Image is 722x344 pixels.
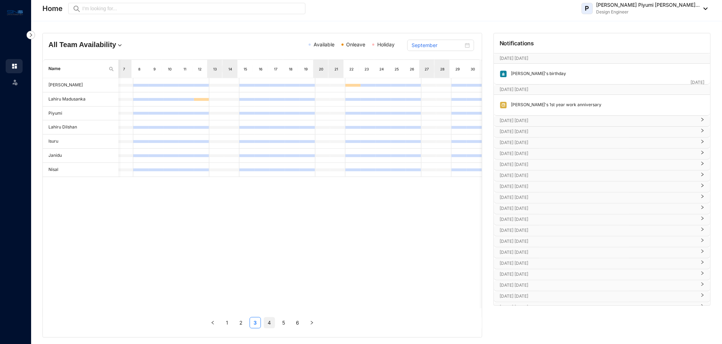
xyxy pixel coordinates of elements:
img: anniversary.d4fa1ee0abd6497b2d89d817e415bd57.svg [500,101,507,109]
img: dropdown.780994ddfa97fca24b89f58b1de131fa.svg [116,42,123,49]
div: 22 [349,65,355,73]
p: Design Engineer [596,8,700,16]
span: right [700,164,705,166]
span: right [700,186,705,188]
p: [DATE] [691,79,705,86]
p: [DATE] [DATE] [500,249,696,256]
td: Piyumi [43,107,118,121]
a: 3 [250,317,261,328]
div: [DATE] [DATE] [494,214,710,225]
div: 28 [439,65,446,73]
span: right [700,208,705,210]
li: Home [6,59,23,73]
div: [DATE] [DATE] [494,203,710,214]
img: home.c6720e0a13eba0172344.svg [11,63,18,69]
p: [DATE] [DATE] [500,216,696,223]
div: 19 [303,65,309,73]
p: [DATE] [DATE] [500,293,696,300]
p: [DATE] [DATE] [500,161,696,168]
td: Lahiru Madusanka [43,92,118,107]
input: I’m looking for... [82,5,301,12]
div: [DATE] [DATE] [494,171,710,181]
div: 27 [424,65,430,73]
span: P [585,5,589,12]
img: birthday.63217d55a54455b51415ef6ca9a78895.svg [500,70,507,78]
div: 9 [152,65,158,73]
div: [DATE] [DATE] [494,269,710,280]
li: 3 [250,317,261,328]
div: [DATE] [DATE] [494,258,710,269]
div: 15 [243,65,249,73]
div: [DATE] [DATE] [494,149,710,159]
li: 1 [221,317,233,328]
a: 2 [236,317,246,328]
a: 5 [278,317,289,328]
img: dropdown-black.8e83cc76930a90b1a4fdb6d089b7bf3a.svg [700,7,708,10]
div: [DATE] [DATE] [494,291,710,302]
a: 6 [292,317,303,328]
p: [DATE] [DATE] [500,194,696,201]
p: [DATE] [DATE] [500,55,691,62]
div: 23 [364,65,370,73]
span: right [700,131,705,133]
p: [DATE] [DATE] [500,117,696,124]
div: 29 [455,65,461,73]
div: 25 [394,65,400,73]
span: right [700,252,705,253]
div: [DATE] [DATE] [494,225,710,236]
p: [DATE] [DATE] [500,304,696,311]
div: [DATE] [DATE] [494,182,710,192]
div: 14 [227,65,233,73]
p: [DATE] [DATE] [500,150,696,157]
img: search.8ce656024d3affaeffe32e5b30621cb7.svg [109,66,114,72]
div: [DATE] [DATE] [494,280,710,291]
div: [DATE] [DATE] [494,116,710,126]
div: [DATE] [DATE][DATE] [494,53,710,63]
span: right [700,197,705,199]
span: Name [48,65,106,72]
div: 30 [470,65,476,73]
h4: All Team Availability [48,40,191,50]
div: 18 [288,65,294,73]
li: 2 [235,317,247,328]
p: [DATE] [DATE] [500,139,696,146]
td: [PERSON_NAME] [43,78,118,92]
a: 4 [264,317,275,328]
span: Holiday [377,41,395,47]
p: [DATE] [DATE] [500,128,696,135]
li: Next Page [306,317,318,328]
p: Home [42,4,63,13]
span: right [700,175,705,177]
div: 8 [136,65,142,73]
img: leave-unselected.2934df6273408c3f84d9.svg [11,79,18,86]
img: logo [7,8,23,17]
td: Nisal [43,163,118,177]
p: [DATE] [DATE] [500,183,696,190]
p: [PERSON_NAME]'s birthday [507,70,566,78]
span: right [700,230,705,231]
span: right [700,120,705,122]
div: 21 [333,65,339,73]
div: [DATE] [DATE] [494,193,710,203]
span: right [700,285,705,286]
span: right [310,321,314,325]
span: right [700,142,705,144]
a: 1 [222,317,232,328]
p: Notifications [500,39,534,47]
span: right [700,241,705,242]
span: Onleave [347,41,366,47]
button: right [306,317,318,328]
div: 24 [379,65,385,73]
p: [DATE] [DATE] [500,260,696,267]
span: left [211,321,215,325]
div: [DATE] [DATE] [494,127,710,137]
div: [DATE] [DATE] [494,236,710,247]
td: Lahiru Dilshan [43,120,118,134]
div: [DATE] [DATE][DATE] [494,85,710,94]
span: Available [314,41,334,47]
div: 7 [121,65,127,73]
p: [DATE] [DATE] [500,282,696,289]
